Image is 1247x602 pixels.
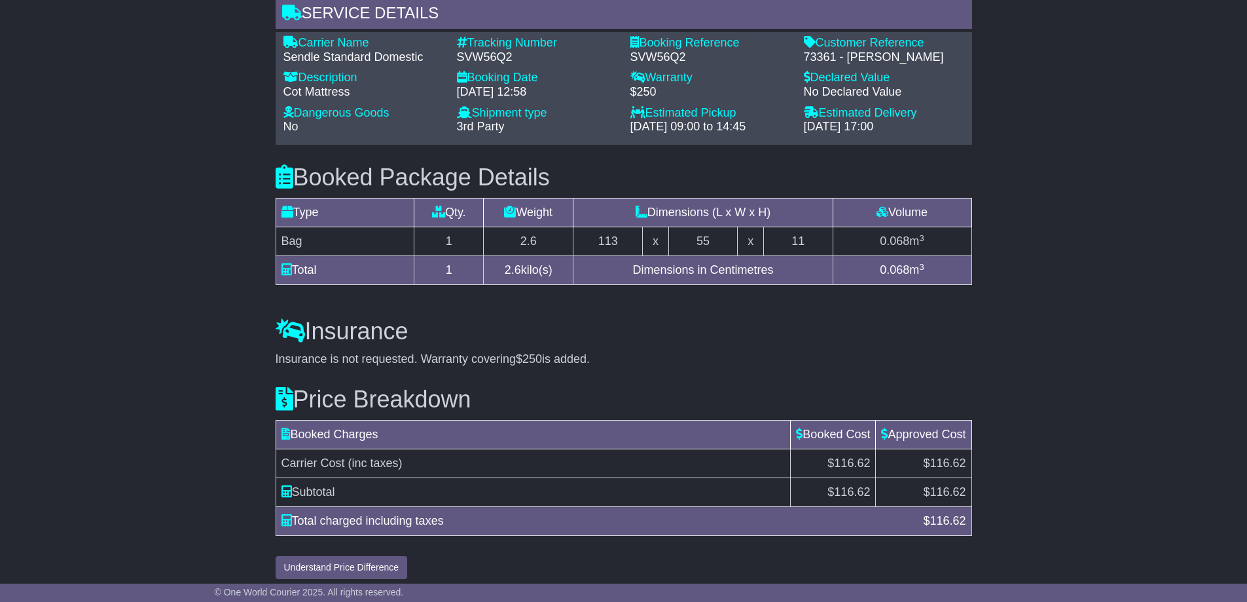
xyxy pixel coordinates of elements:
[484,227,573,256] td: 2.6
[827,457,870,470] span: $116.62
[276,352,972,367] div: Insurance is not requested. Warranty covering is added.
[916,512,972,530] div: $
[457,85,617,100] div: [DATE] 12:58
[283,50,444,65] div: Sendle Standard Domestic
[414,198,484,227] td: Qty.
[630,36,791,50] div: Booking Reference
[833,256,971,285] td: m
[276,164,972,191] h3: Booked Package Details
[215,587,404,597] span: © One World Courier 2025. All rights reserved.
[630,71,791,85] div: Warranty
[276,256,414,285] td: Total
[668,227,738,256] td: 55
[833,227,971,256] td: m
[276,421,791,449] td: Booked Charges
[516,352,542,366] span: $250
[457,106,617,121] div: Shipment type
[804,120,964,134] div: [DATE] 17:00
[804,71,964,85] div: Declared Value
[876,421,971,449] td: Approved Cost
[834,485,870,499] span: 116.62
[763,227,833,256] td: 11
[276,386,972,413] h3: Price Breakdown
[414,256,484,285] td: 1
[281,457,345,470] span: Carrier Cost
[880,235,909,248] span: 0.068
[630,120,791,134] div: [DATE] 09:00 to 14:45
[505,263,521,276] span: 2.6
[804,85,964,100] div: No Declared Value
[283,106,444,121] div: Dangerous Goods
[880,263,909,276] span: 0.068
[919,233,924,243] sup: 3
[630,50,791,65] div: SVW56Q2
[457,120,505,133] span: 3rd Party
[348,457,403,470] span: (inc taxes)
[276,478,791,507] td: Subtotal
[630,106,791,121] div: Estimated Pickup
[573,227,643,256] td: 113
[276,318,972,345] h3: Insurance
[283,36,444,50] div: Carrier Name
[833,198,971,227] td: Volume
[573,256,833,285] td: Dimensions in Centimetres
[738,227,763,256] td: x
[791,478,876,507] td: $
[484,256,573,285] td: kilo(s)
[276,198,414,227] td: Type
[414,227,484,256] td: 1
[804,50,964,65] div: 73361 - [PERSON_NAME]
[630,85,791,100] div: $250
[804,106,964,121] div: Estimated Delivery
[923,457,966,470] span: $116.62
[457,36,617,50] div: Tracking Number
[876,478,971,507] td: $
[791,421,876,449] td: Booked Cost
[283,71,444,85] div: Description
[930,514,966,527] span: 116.62
[276,227,414,256] td: Bag
[573,198,833,227] td: Dimensions (L x W x H)
[276,556,408,579] button: Understand Price Difference
[283,85,444,100] div: Cot Mattress
[643,227,668,256] td: x
[930,485,966,499] span: 116.62
[919,262,924,272] sup: 3
[457,50,617,65] div: SVW56Q2
[804,36,964,50] div: Customer Reference
[457,71,617,85] div: Booking Date
[283,120,298,133] span: No
[275,512,917,530] div: Total charged including taxes
[484,198,573,227] td: Weight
